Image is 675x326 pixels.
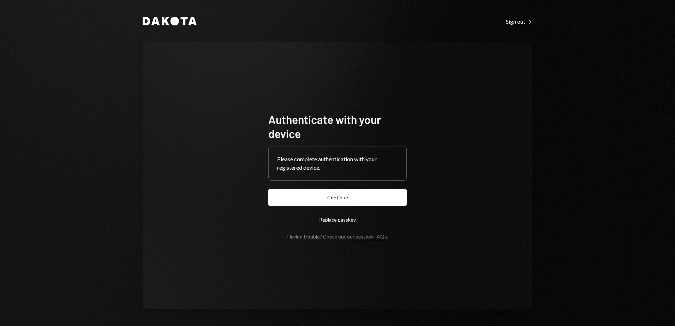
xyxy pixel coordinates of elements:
[287,234,388,240] div: Having trouble? Check out our .
[268,112,407,140] h1: Authenticate with your device
[277,155,398,172] div: Please complete authentication with your registered device.
[506,17,532,25] a: Sign out
[356,234,387,240] a: passkey FAQs
[268,211,407,228] button: Replace passkey
[268,189,407,206] button: Continue
[506,18,532,25] div: Sign out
